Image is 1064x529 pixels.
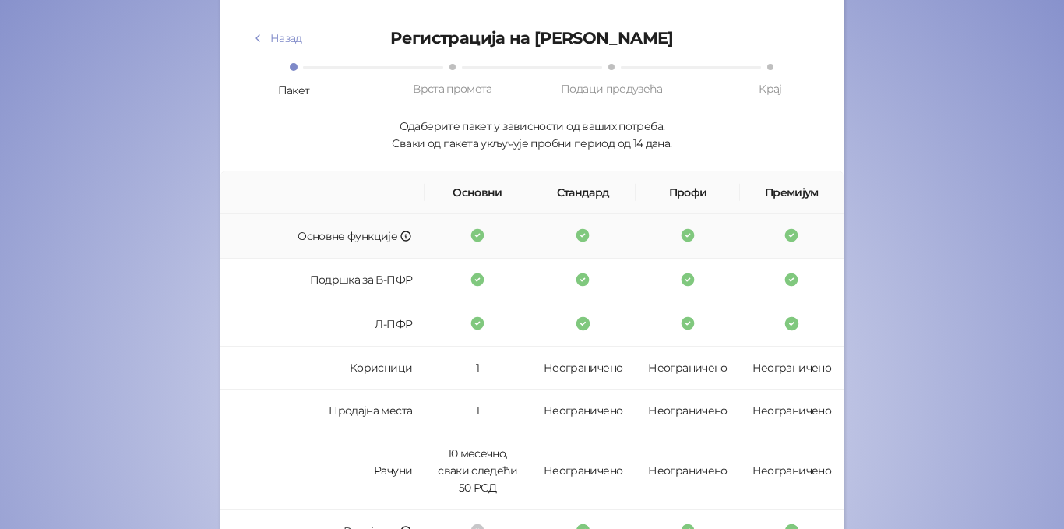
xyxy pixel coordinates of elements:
[740,171,844,214] th: Премијум
[740,432,844,510] td: Неограничено
[239,118,825,152] div: Одаберите пакет у зависности од ваших потреба. Сваки од пакета укључује пробни период од 14 дана.
[413,80,492,97] div: Врста промета
[740,390,844,432] td: Неограничено
[425,171,530,214] th: Основни
[759,80,781,97] div: Крај
[636,347,739,390] td: Неограничено
[220,432,425,510] td: Рачуни
[425,347,530,390] td: 1
[561,80,662,97] div: Подаци предузећа
[220,390,425,432] td: Продајна места
[220,259,425,303] td: Подршка за В-ПФР
[220,302,425,347] td: Л-ПФР
[636,171,739,214] th: Профи
[740,347,844,390] td: Неограничено
[239,26,315,51] button: Назад
[530,171,636,214] th: Стандард
[530,347,636,390] td: Неограничено
[636,432,739,510] td: Неограничено
[530,390,636,432] td: Неограничено
[278,82,310,99] div: Пакет
[356,25,707,51] h2: Регистрација на [PERSON_NAME]
[220,347,425,390] td: Корисници
[425,390,530,432] td: 1
[220,214,425,259] td: Основне функције
[425,432,530,510] td: 10 месечно, сваки следећи 50 РСД
[636,390,739,432] td: Неограничено
[530,432,636,510] td: Неограничено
